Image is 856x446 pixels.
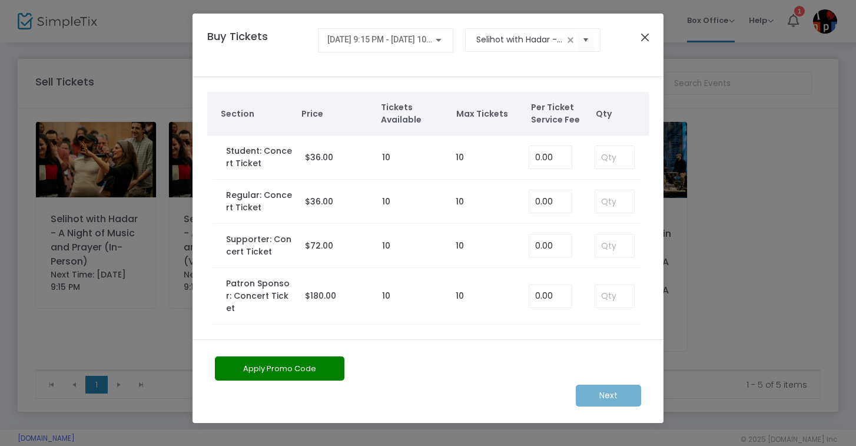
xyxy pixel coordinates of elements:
[382,290,390,302] label: 10
[638,29,653,45] button: Close
[226,145,293,170] label: Student: Concert Ticket
[456,108,520,120] span: Max Tickets
[215,356,344,381] button: Apply Promo Code
[595,146,634,169] input: Qty
[596,108,643,120] span: Qty
[595,285,634,308] input: Qty
[529,234,572,257] input: Enter Service Fee
[305,290,336,302] span: $180.00
[226,277,293,315] label: Patron Sponsor: Concert Ticket
[595,190,634,213] input: Qty
[305,196,333,207] span: $36.00
[529,190,572,213] input: Enter Service Fee
[563,33,578,47] span: clear
[381,101,444,126] span: Tickets Available
[529,146,572,169] input: Enter Service Fee
[221,108,290,120] span: Section
[456,240,464,252] label: 10
[529,285,572,308] input: Enter Service Fee
[382,240,390,252] label: 10
[201,28,312,62] h4: Buy Tickets
[305,240,333,252] span: $72.00
[456,196,464,208] label: 10
[226,233,293,258] label: Supporter: Concert Ticket
[578,28,594,52] button: Select
[301,108,369,120] span: Price
[456,151,464,164] label: 10
[531,101,590,126] span: Per Ticket Service Fee
[226,189,293,214] label: Regular: Concert Ticket
[595,234,634,257] input: Qty
[456,290,464,302] label: 10
[382,151,390,164] label: 10
[305,151,333,163] span: $36.00
[476,34,564,46] input: Select an event
[327,35,452,44] span: [DATE] 9:15 PM - [DATE] 10:45 PM
[382,196,390,208] label: 10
